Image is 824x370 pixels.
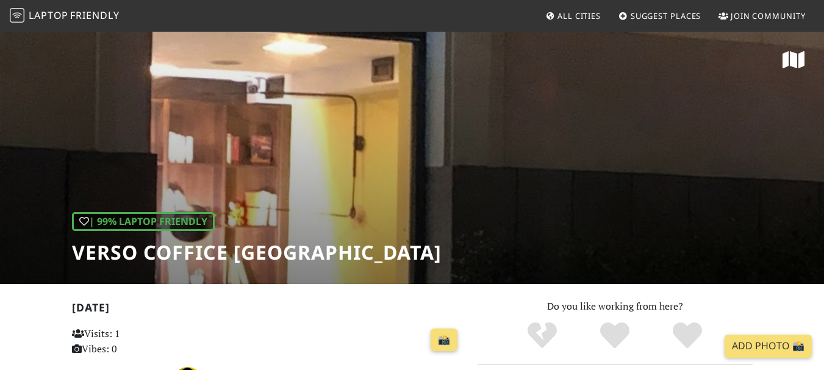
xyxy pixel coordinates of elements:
[714,5,811,27] a: Join Community
[70,9,119,22] span: Friendly
[731,10,806,21] span: Join Community
[631,10,701,21] span: Suggest Places
[72,212,215,232] div: | 99% Laptop Friendly
[725,335,812,358] a: Add Photo 📸
[29,9,68,22] span: Laptop
[557,10,601,21] span: All Cities
[614,5,706,27] a: Suggest Places
[72,241,442,264] h1: Verso Coffice [GEOGRAPHIC_DATA]
[506,321,579,351] div: No
[431,329,457,352] a: 📸
[478,299,753,315] p: Do you like working from here?
[72,326,193,357] p: Visits: 1 Vibes: 0
[10,8,24,23] img: LaptopFriendly
[10,5,120,27] a: LaptopFriendly LaptopFriendly
[72,301,463,319] h2: [DATE]
[651,321,723,351] div: Definitely!
[540,5,606,27] a: All Cities
[579,321,651,351] div: Yes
